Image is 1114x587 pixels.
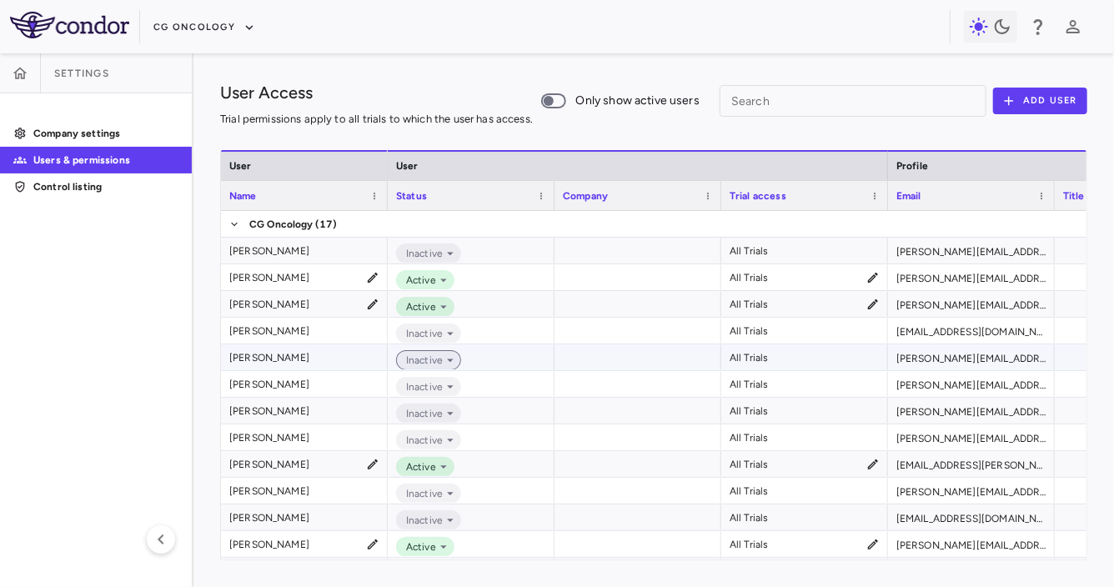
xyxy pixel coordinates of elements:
span: Inactive [399,246,443,261]
div: [PERSON_NAME] [229,451,309,478]
img: logo-full-SnFGN8VE.png [10,12,129,38]
span: Email [896,190,921,202]
div: All Trials [730,504,769,531]
div: All Trials [730,318,769,344]
p: Control listing [33,179,178,194]
button: CG Oncology [153,14,255,41]
div: [PERSON_NAME] [229,504,309,531]
span: Inactive [399,379,443,394]
span: Only show active users [576,92,700,110]
button: Add User [993,88,1087,114]
div: [PERSON_NAME] [229,264,309,291]
span: Profile [896,160,928,172]
div: [PERSON_NAME][EMAIL_ADDRESS][DOMAIN_NAME] [888,398,1055,424]
h1: User Access [220,80,313,105]
div: [PERSON_NAME] [229,371,309,398]
div: [PERSON_NAME] [229,531,309,558]
div: [PERSON_NAME] [229,424,309,451]
div: [PERSON_NAME][EMAIL_ADDRESS][PERSON_NAME][DOMAIN_NAME] [888,291,1055,317]
p: Company settings [33,126,178,141]
span: Status [396,190,427,202]
div: [PERSON_NAME][EMAIL_ADDRESS][PERSON_NAME][DOMAIN_NAME] [888,424,1055,450]
div: [PERSON_NAME] [229,318,309,344]
div: [PERSON_NAME] [229,398,309,424]
span: Active [399,273,436,288]
span: Inactive [399,513,443,528]
div: [EMAIL_ADDRESS][DOMAIN_NAME] [888,504,1055,530]
div: [PERSON_NAME][EMAIL_ADDRESS][DOMAIN_NAME] [888,371,1055,397]
div: All Trials [730,531,769,558]
span: Settings [54,67,109,80]
span: Title [1063,190,1085,202]
p: Users & permissions [33,153,178,168]
span: Company [563,190,608,202]
div: [EMAIL_ADDRESS][DOMAIN_NAME] [888,318,1055,344]
div: All Trials [730,238,769,264]
span: Inactive [399,486,443,501]
span: Inactive [399,326,443,341]
div: All Trials [730,371,769,398]
div: All Trials [730,264,769,291]
span: Inactive [399,353,443,368]
span: Inactive [399,406,443,421]
span: Name [229,190,257,202]
div: [PERSON_NAME][EMAIL_ADDRESS][DOMAIN_NAME] [888,531,1055,557]
div: [PERSON_NAME] [229,344,309,371]
div: All Trials [730,451,769,478]
div: All Trials [730,398,769,424]
div: [PERSON_NAME] [229,478,309,504]
p: Trial permissions apply to all trials to which the user has access. [220,112,533,127]
span: Active [399,539,436,554]
div: All Trials [730,344,769,371]
div: All Trials [730,424,769,451]
span: User [229,160,252,172]
span: Inactive [399,433,443,448]
div: All Trials [730,478,769,504]
span: CG Oncology [249,211,314,238]
div: [PERSON_NAME] [229,291,309,318]
span: User [396,160,419,172]
div: [PERSON_NAME][EMAIL_ADDRESS][PERSON_NAME][DOMAIN_NAME] [888,264,1055,290]
div: [PERSON_NAME][EMAIL_ADDRESS][PERSON_NAME][DOMAIN_NAME] [888,344,1055,370]
span: (17) [315,211,338,238]
div: [EMAIL_ADDRESS][PERSON_NAME][DOMAIN_NAME] [888,451,1055,477]
span: Active [399,299,436,314]
div: [PERSON_NAME][EMAIL_ADDRESS][PERSON_NAME][DOMAIN_NAME] [888,478,1055,504]
span: Trial access [730,190,786,202]
div: All Trials [730,291,769,318]
div: [PERSON_NAME][EMAIL_ADDRESS][PERSON_NAME][DOMAIN_NAME] [888,558,1055,584]
div: [PERSON_NAME][EMAIL_ADDRESS][PERSON_NAME][DOMAIN_NAME] [888,238,1055,263]
div: [PERSON_NAME] [229,238,309,264]
span: Active [399,459,436,474]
